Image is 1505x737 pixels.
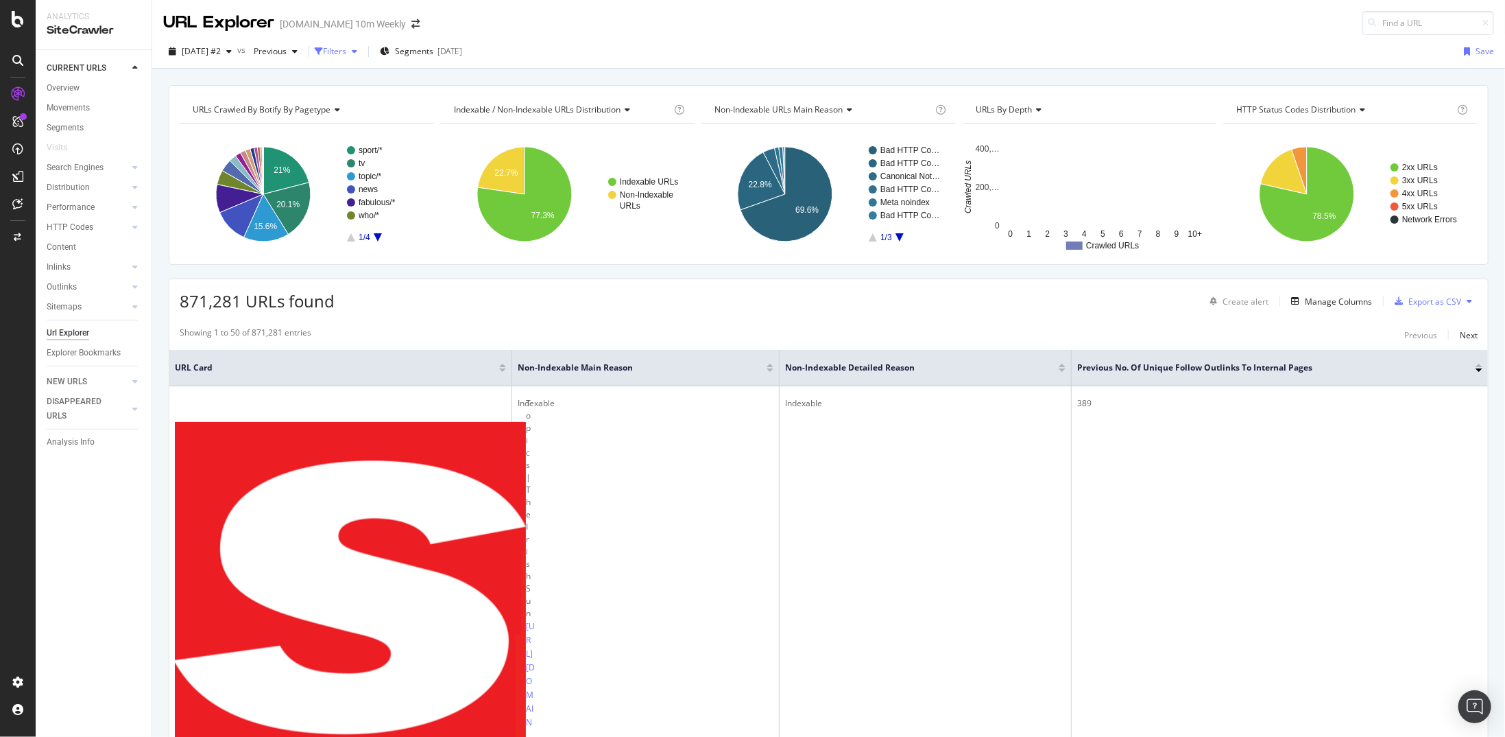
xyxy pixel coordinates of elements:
button: Previous [1404,327,1437,343]
div: arrow-right-arrow-left [411,19,420,29]
text: 4xx URLs [1402,189,1438,198]
div: Inlinks [47,260,71,274]
div: [DOMAIN_NAME] 10m Weekly [280,17,406,31]
text: 400,… [975,144,999,154]
div: Url Explorer [47,326,89,340]
span: URLs Crawled By Botify By pagetype [193,104,330,115]
span: Non-Indexable URLs Main Reason [714,104,843,115]
button: Segments[DATE] [374,40,468,62]
text: Bad HTTP Co… [880,211,939,220]
text: Indexable URLs [620,177,678,187]
text: 77.3% [531,211,554,220]
text: 3 [1063,229,1068,239]
text: Canonical Not… [880,172,940,181]
div: Search Engines [47,161,104,175]
button: [DATE] #2 [163,40,237,62]
text: tv [359,159,365,168]
span: URLs by Depth [976,104,1032,115]
span: Previous [248,45,287,57]
text: 5 [1100,229,1105,239]
div: Distribution [47,180,90,195]
button: Filters [315,40,363,62]
div: Manage Columns [1305,296,1372,307]
text: 22.7% [494,168,518,178]
button: Manage Columns [1286,293,1372,309]
div: Content [47,240,76,255]
div: Next [1460,329,1478,341]
span: 2025 Sep. 24th #2 [182,45,221,57]
div: [DATE] [437,45,462,57]
text: Bad HTTP Co… [880,159,939,168]
span: Segments [395,45,433,57]
div: Save [1476,45,1494,57]
span: Previous No. of Unique Follow Outlinks to Internal Pages [1077,362,1455,374]
div: SiteCrawler [47,23,141,38]
text: news [359,185,378,194]
h4: Indexable / Non-Indexable URLs Distribution [451,99,672,121]
h4: HTTP Status Codes Distribution [1233,99,1454,121]
div: HTTP Codes [47,220,93,235]
text: URLs [620,201,640,211]
div: Previous [1404,329,1437,341]
a: Performance [47,200,128,215]
text: 20.1% [276,200,300,209]
div: Sitemaps [47,300,82,314]
a: Movements [47,101,142,115]
div: Create alert [1223,296,1268,307]
text: 1/4 [359,233,370,242]
text: 200,… [975,183,999,192]
div: URL Explorer [163,11,274,34]
div: CURRENT URLS [47,61,106,75]
a: DISAPPEARED URLS [47,395,128,423]
text: 2 [1045,229,1050,239]
text: Bad HTTP Co… [880,185,939,194]
text: Crawled URLs [963,161,973,213]
span: URL Card [175,362,496,374]
svg: A chart. [180,134,434,254]
span: Indexable / Non-Indexable URLs distribution [454,104,621,115]
text: fabulous/* [359,198,396,207]
a: Segments [47,121,142,135]
a: Distribution [47,180,128,195]
button: Next [1460,327,1478,343]
span: vs [237,44,248,56]
text: Bad HTTP Co… [880,145,939,155]
text: 21% [274,165,290,175]
text: sport/* [359,145,383,155]
div: A chart. [701,134,956,254]
button: Export as CSV [1389,290,1461,312]
svg: A chart. [1223,134,1478,254]
div: NEW URLS [47,375,87,389]
text: 4 [1082,229,1087,239]
div: Indexable [518,397,773,410]
div: Analysis Info [47,435,95,449]
div: Visits [47,141,67,155]
div: Explorer Bookmarks [47,346,121,360]
a: Inlinks [47,260,128,274]
svg: A chart. [441,134,695,254]
text: 69.6% [795,205,819,215]
div: Open Intercom Messenger [1458,690,1491,723]
span: Non-Indexable Detailed Reason [785,362,1038,374]
button: Create alert [1204,290,1268,312]
div: Overview [47,81,80,95]
div: A chart. [963,134,1217,254]
text: 1/3 [880,233,892,242]
h4: Non-Indexable URLs Main Reason [712,99,932,121]
text: 5xx URLs [1402,202,1438,211]
text: 3xx URLs [1402,176,1438,185]
button: Previous [248,40,303,62]
div: DISAPPEARED URLS [47,395,116,423]
div: Filters [323,45,346,57]
text: Meta noindex [880,198,930,207]
div: Outlinks [47,280,77,294]
button: Save [1458,40,1494,62]
text: 6 [1119,229,1124,239]
a: NEW URLS [47,375,128,389]
text: Non-Indexable [620,190,673,200]
a: HTTP Codes [47,220,128,235]
a: CURRENT URLS [47,61,128,75]
text: topic/* [359,172,382,181]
